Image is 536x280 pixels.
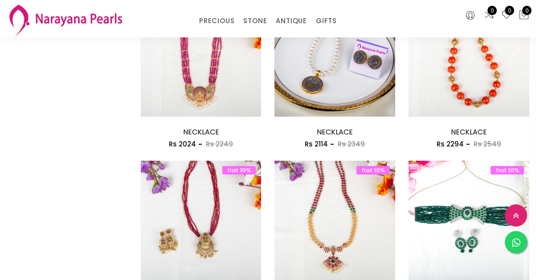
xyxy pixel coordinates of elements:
a: STONE [243,14,267,28]
span: Rs 2294 [437,139,464,149]
a: 0 [501,10,512,21]
span: Rs 2114 [305,139,328,149]
span: Rs 2349 [338,139,365,149]
span: 0 [505,6,514,15]
span: 0 [522,6,532,15]
span: Rs 2024 [169,139,196,149]
a: NECKLACE [317,127,353,137]
a: NECKLACE [183,127,219,137]
a: PRECIOUS [199,14,234,28]
span: flat 10% [222,166,256,174]
a: 0 [484,10,495,21]
span: Rs 2249 [206,139,233,149]
a: GIFTS [316,14,337,28]
span: Rs 2549 [474,139,501,149]
span: flat 10% [491,166,524,174]
span: 0 [487,6,497,15]
span: flat 10% [356,166,390,174]
a: ANTIQUE [276,14,307,28]
a: NECKLACE [451,127,487,137]
button: 0 [519,10,529,21]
